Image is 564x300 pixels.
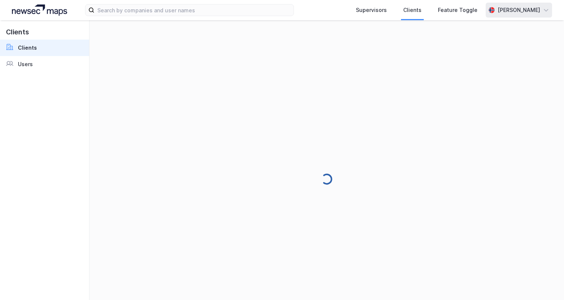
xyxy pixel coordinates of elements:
[94,4,294,16] input: Search by companies and user names
[527,264,564,300] div: Kontrollprogram for chat
[498,6,540,15] div: [PERSON_NAME]
[403,6,422,15] div: Clients
[12,4,67,16] img: logo.a4113a55bc3d86da70a041830d287a7e.svg
[356,6,387,15] div: Supervisors
[18,43,37,52] div: Clients
[527,264,564,300] iframe: Chat Widget
[18,60,33,69] div: Users
[438,6,477,15] div: Feature Toggle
